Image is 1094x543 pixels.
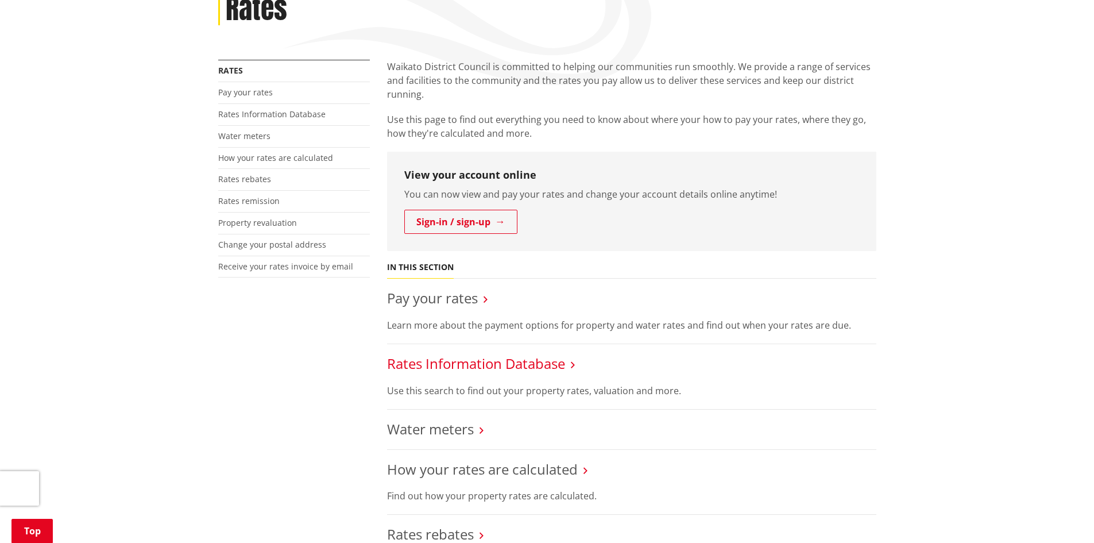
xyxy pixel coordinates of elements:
a: Water meters [387,419,474,438]
a: Rates rebates [218,174,271,184]
a: Rates Information Database [218,109,326,120]
a: Rates [218,65,243,76]
a: Pay your rates [218,87,273,98]
a: Pay your rates [387,288,478,307]
a: Water meters [218,130,270,141]
iframe: Messenger Launcher [1041,495,1083,536]
p: Learn more about the payment options for property and water rates and find out when your rates ar... [387,318,876,332]
a: Top [11,519,53,543]
a: Sign-in / sign-up [404,210,517,234]
a: How your rates are calculated [387,460,578,479]
a: Property revaluation [218,217,297,228]
p: Use this page to find out everything you need to know about where your how to pay your rates, whe... [387,113,876,140]
h5: In this section [387,263,454,272]
h3: View your account online [404,169,859,182]
p: Find out how your property rates are calculated. [387,489,876,503]
a: Rates remission [218,195,280,206]
a: Rates Information Database [387,354,565,373]
p: Use this search to find out your property rates, valuation and more. [387,384,876,398]
p: You can now view and pay your rates and change your account details online anytime! [404,187,859,201]
a: Receive your rates invoice by email [218,261,353,272]
p: Waikato District Council is committed to helping our communities run smoothly. We provide a range... [387,60,876,101]
a: Change your postal address [218,239,326,250]
a: How your rates are calculated [218,152,333,163]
